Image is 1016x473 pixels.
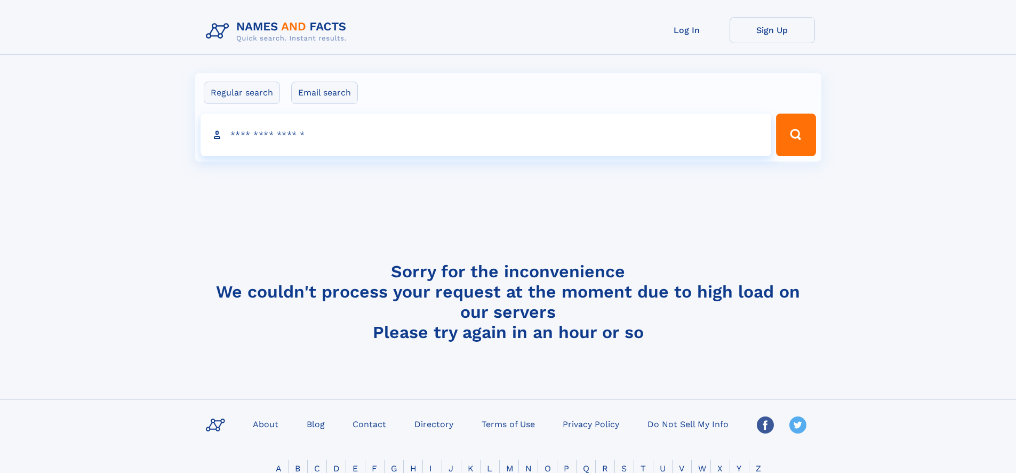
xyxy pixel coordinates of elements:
a: Privacy Policy [558,416,623,431]
label: Regular search [204,82,280,104]
h4: Sorry for the inconvenience We couldn't process your request at the moment due to high load on ou... [202,261,815,342]
img: Twitter [789,416,806,434]
a: Do Not Sell My Info [643,416,733,431]
a: Log In [644,17,730,43]
a: About [249,416,283,431]
label: Email search [291,82,358,104]
a: Blog [302,416,329,431]
img: Logo Names and Facts [202,17,355,46]
a: Directory [410,416,458,431]
button: Search Button [776,114,815,156]
a: Terms of Use [477,416,539,431]
img: Facebook [757,416,774,434]
a: Sign Up [730,17,815,43]
a: Contact [348,416,390,431]
input: search input [201,114,772,156]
